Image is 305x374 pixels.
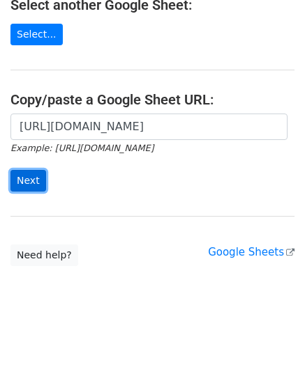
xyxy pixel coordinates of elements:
[10,91,295,108] h4: Copy/paste a Google Sheet URL:
[10,24,63,45] a: Select...
[10,244,78,266] a: Need help?
[10,170,46,192] input: Next
[10,143,154,153] small: Example: [URL][DOMAIN_NAME]
[10,114,288,140] input: Paste your Google Sheet URL here
[208,246,295,258] a: Google Sheets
